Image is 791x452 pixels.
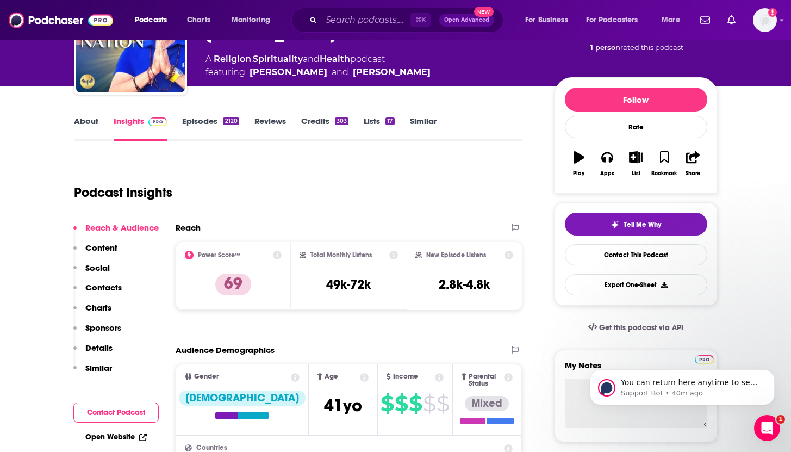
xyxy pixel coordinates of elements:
p: Similar [85,363,112,373]
button: Sponsors [73,323,121,343]
button: open menu [518,11,582,29]
span: Get this podcast via API [599,323,683,332]
a: Mixed [460,396,514,424]
button: Messages [72,339,145,383]
h2: Reach [176,222,201,233]
span: , [251,54,253,64]
div: Recent message [22,137,195,148]
p: 69 [215,274,251,295]
a: Lists17 [364,116,394,141]
button: Charts [73,302,111,323]
button: open menu [579,11,654,29]
span: ⌘ K [410,13,431,27]
div: • 40m ago [87,164,125,176]
p: Details [85,343,113,353]
div: Play [573,170,584,177]
div: Search podcasts, credits, & more... [302,8,514,33]
button: Show profile menu [753,8,777,32]
img: tell me why sparkle [611,220,619,229]
span: Messages [90,367,128,374]
a: $$$$$ [381,395,449,412]
a: Contact This Podcast [565,244,707,265]
button: Social [73,263,110,283]
span: Gender [194,373,219,380]
button: open menu [224,11,284,29]
a: InsightsPodchaser Pro [114,116,167,141]
span: Logged in as rpendrick [753,8,777,32]
div: Using Advanced Search and Boolean Operators [16,308,202,340]
a: Michael Sandler [250,66,327,79]
div: Using Advanced Search and Boolean Operators [22,313,182,336]
span: and [332,66,348,79]
span: More [662,13,680,28]
span: $ [437,395,449,412]
button: Contacts [73,282,122,302]
a: Charts [180,11,217,29]
a: Health [320,54,350,64]
div: Apps [600,170,614,177]
span: For Business [525,13,568,28]
h1: Podcast Insights [74,184,172,201]
img: Podchaser - Follow, Share and Rate Podcasts [9,10,113,30]
p: Social [85,263,110,273]
div: A podcast [205,53,431,79]
span: Charts [187,13,210,28]
a: Spirituality [253,54,303,64]
h3: 2.8k-4.8k [439,276,490,293]
img: Profile image for Carmela [158,17,179,39]
button: Details [73,343,113,363]
span: Parental Status [469,373,502,387]
button: Export One-Sheet [565,274,707,295]
div: Send us a messageWe typically reply within 12 hours [11,190,207,232]
img: logo [22,22,95,36]
img: Matt avatar [21,163,34,176]
div: Share [686,170,700,177]
span: and [303,54,320,64]
a: Jessica Lee [353,66,431,79]
button: Contact Podcast [73,403,159,423]
a: Credits303 [301,116,348,141]
button: Similar [73,363,112,383]
div: Demographics and Reach [22,293,182,304]
p: Contacts [85,282,122,293]
p: Content [85,243,117,253]
span: Search for help [22,247,88,259]
button: tell me why sparkleTell Me Why [565,213,707,236]
div: List [632,170,640,177]
a: [DEMOGRAPHIC_DATA] [179,391,306,419]
div: Recent messageCarmela avatarMatt avatarBarbara avatarYou can return here anytime to see responses... [11,128,207,185]
button: Help [145,339,217,383]
button: List [621,144,650,183]
span: $ [381,395,394,412]
span: Countries [196,444,227,451]
span: Open Advanced [444,17,489,23]
span: Monitoring [232,13,270,28]
input: Search podcasts, credits, & more... [321,11,410,29]
a: 41yo [324,401,362,414]
div: Bookmark [651,170,677,177]
div: Demographics and Reach [16,288,202,308]
span: $ [395,395,408,412]
div: 17 [385,117,394,125]
a: Show notifications dropdown [723,11,740,29]
h2: Audience Demographics [176,345,275,355]
p: Charts [85,302,111,313]
h2: New Episode Listens [426,251,486,259]
span: Age [325,373,338,380]
div: Send us a message [22,200,182,211]
span: For Podcasters [586,13,638,28]
button: open menu [127,11,181,29]
span: Tell Me Why [624,220,661,229]
img: Carmela avatar [26,154,39,168]
span: You can return here anytime to see responses and send updates. [46,154,326,163]
h2: Power Score™ [198,251,240,259]
div: Rate [565,116,707,138]
a: Similar [410,116,437,141]
img: Podchaser Pro [148,117,167,126]
a: About [74,116,98,141]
